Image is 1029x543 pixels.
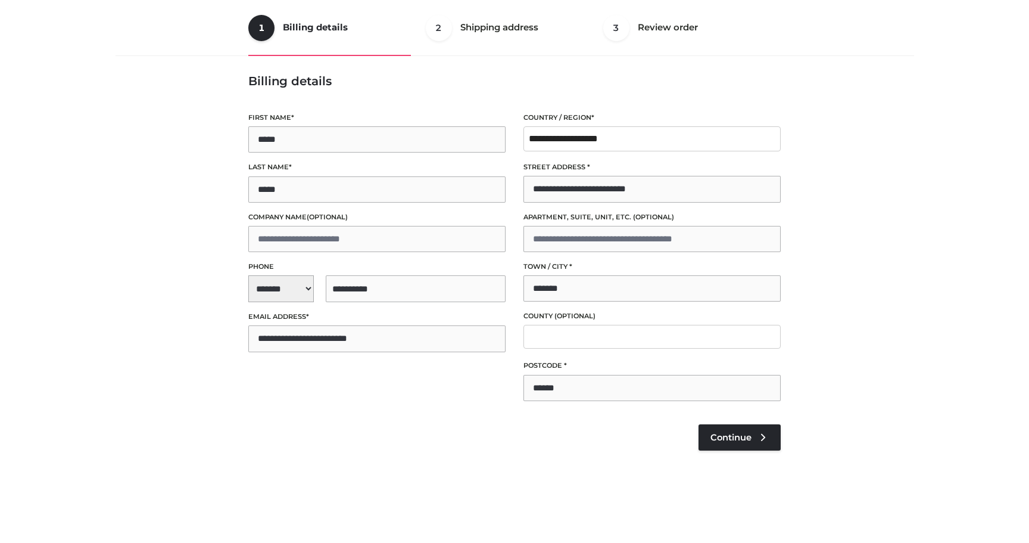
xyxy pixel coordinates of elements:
[523,360,781,371] label: Postcode
[633,213,674,221] span: (optional)
[248,212,506,223] label: Company name
[710,432,752,443] span: Continue
[523,112,781,123] label: Country / Region
[248,162,506,173] label: Last name
[248,74,781,88] h3: Billing details
[523,311,781,322] label: County
[699,424,781,451] a: Continue
[554,312,595,320] span: (optional)
[248,112,506,123] label: First name
[523,261,781,272] label: Town / City
[523,212,781,223] label: Apartment, suite, unit, etc.
[523,162,781,173] label: Street address
[248,261,506,272] label: Phone
[248,311,506,322] label: Email address
[307,213,348,221] span: (optional)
